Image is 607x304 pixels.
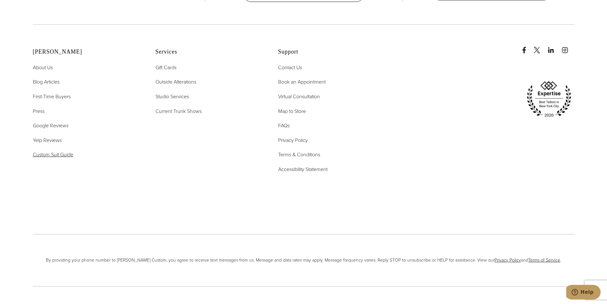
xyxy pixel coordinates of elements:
[155,78,196,86] a: Outside Alterations
[155,48,262,56] h2: Services
[33,122,69,129] span: Google Reviews
[278,107,306,115] a: Map to Store
[278,78,326,85] span: Book an Appointment
[278,93,320,100] span: Virtual Consultation
[548,41,560,53] a: linkedin
[33,136,62,145] a: Yelp Reviews
[566,285,601,301] iframe: Opens a widget where you can chat to one of our agents
[521,41,532,53] a: Facebook
[33,48,140,56] h2: [PERSON_NAME]
[278,78,326,86] a: Book an Appointment
[33,151,73,159] a: Custom Suit Guide
[278,93,320,101] a: Virtual Consultation
[33,63,140,159] nav: Alan David Footer Nav
[278,63,302,72] a: Contact Us
[33,78,60,85] span: Blog Articles
[33,151,73,158] span: Custom Suit Guide
[155,93,189,100] span: Studio Services
[33,107,45,115] a: Press
[33,63,53,72] a: About Us
[155,93,189,101] a: Studio Services
[278,136,308,145] a: Privacy Policy
[33,122,69,130] a: Google Reviews
[278,151,320,159] a: Terms & Conditions
[155,78,196,85] span: Outside Alterations
[33,93,71,100] span: First-Time Buyers
[33,64,53,71] span: About Us
[155,107,202,115] a: Current Trunk Shows
[155,63,262,115] nav: Services Footer Nav
[278,122,290,129] span: FAQs
[155,64,177,71] span: Gift Cards
[33,78,60,86] a: Blog Articles
[528,257,560,263] a: Terms of Service
[33,257,574,264] span: By providing your phone number to [PERSON_NAME] Custom, you agree to receive text messages from u...
[278,48,385,56] h2: Support
[278,151,320,158] span: Terms & Conditions
[562,41,574,53] a: instagram
[278,122,290,130] a: FAQs
[33,93,71,101] a: First-Time Buyers
[278,64,302,71] span: Contact Us
[524,79,574,120] img: expertise, best tailors in new york city 2020
[278,63,385,174] nav: Support Footer Nav
[534,41,546,53] a: x/twitter
[278,165,328,174] a: Accessibility Statement
[495,257,521,263] a: Privacy Policy
[155,63,177,72] a: Gift Cards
